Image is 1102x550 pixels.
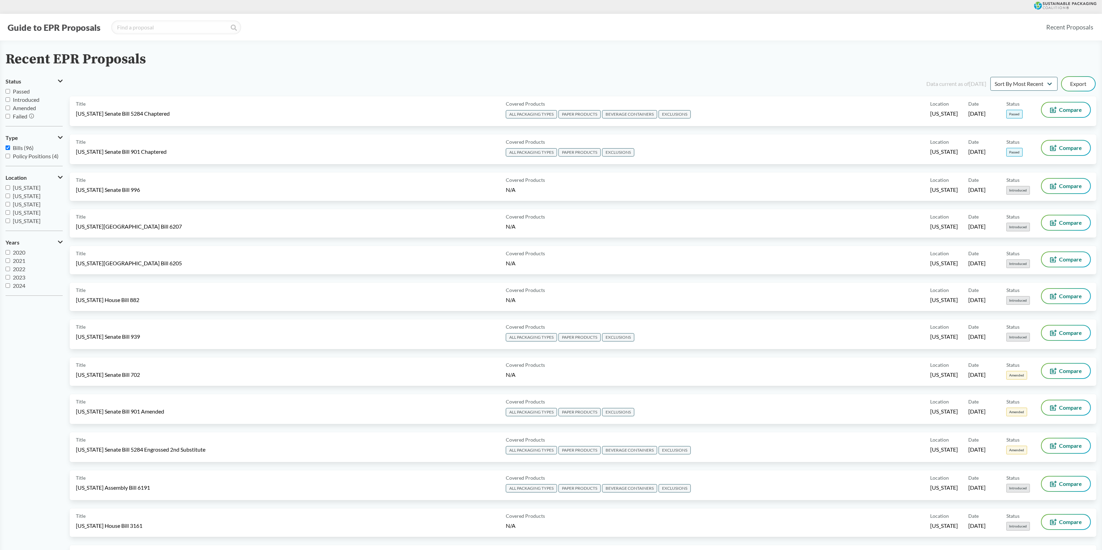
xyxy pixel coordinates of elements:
span: [US_STATE] [13,201,41,207]
span: N/A [506,223,515,230]
span: Status [1006,176,1020,184]
span: 2022 [13,266,25,272]
span: Compare [1059,330,1082,336]
button: Location [6,172,63,184]
span: [US_STATE] House Bill 3161 [76,522,142,530]
button: Compare [1042,515,1090,529]
span: Compare [1059,405,1082,410]
span: ALL PACKAGING TYPES [506,446,557,454]
input: 2020 [6,250,10,255]
span: Covered Products [506,361,545,369]
span: Date [968,474,979,481]
span: [DATE] [968,446,986,453]
span: EXCLUSIONS [659,484,691,493]
span: Covered Products [506,398,545,405]
span: Date [968,436,979,443]
span: N/A [506,371,515,378]
span: Covered Products [506,436,545,443]
span: Covered Products [506,474,545,481]
span: Covered Products [506,323,545,330]
span: Passed [1006,110,1023,118]
span: [US_STATE] Assembly Bill 6191 [76,484,150,491]
span: [US_STATE] Senate Bill 901 Amended [76,408,164,415]
span: [US_STATE][GEOGRAPHIC_DATA] Bill 6207 [76,223,182,230]
span: 2020 [13,249,25,256]
span: 2023 [13,274,25,281]
span: Location [930,323,949,330]
span: Status [1006,323,1020,330]
span: BEVERAGE CONTAINERS [602,446,657,454]
span: Location [930,512,949,520]
span: Title [76,512,86,520]
input: [US_STATE] [6,185,10,190]
button: Compare [1042,289,1090,303]
span: BEVERAGE CONTAINERS [602,484,657,493]
span: 2024 [13,282,25,289]
span: Status [1006,138,1020,145]
span: Amended [13,105,36,111]
span: [DATE] [968,408,986,415]
span: [US_STATE] [13,193,41,199]
span: PAPER PRODUCTS [558,446,601,454]
button: Compare [1042,326,1090,340]
span: N/A [506,522,515,529]
span: [US_STATE] [930,446,958,453]
span: [US_STATE] Senate Bill 939 [76,333,140,340]
span: Compare [1059,443,1082,449]
span: Compare [1059,293,1082,299]
button: Type [6,132,63,144]
span: Date [968,100,979,107]
span: Covered Products [506,213,545,220]
span: Date [968,398,979,405]
span: [US_STATE] [930,371,958,379]
span: [US_STATE] [930,186,958,194]
span: PAPER PRODUCTS [558,408,601,416]
span: Location [930,436,949,443]
span: PAPER PRODUCTS [558,333,601,341]
span: Location [930,100,949,107]
span: PAPER PRODUCTS [558,110,601,118]
span: Date [968,213,979,220]
span: Covered Products [506,176,545,184]
span: Covered Products [506,138,545,145]
span: EXCLUSIONS [602,333,634,341]
span: Status [1006,100,1020,107]
span: N/A [506,260,515,266]
span: EXCLUSIONS [602,408,634,416]
input: Find a proposal [111,20,241,34]
span: [US_STATE] [930,223,958,230]
span: Compare [1059,220,1082,225]
span: [US_STATE] House Bill 882 [76,296,139,304]
span: Type [6,135,18,141]
span: Covered Products [506,286,545,294]
span: [DATE] [968,522,986,530]
input: Failed [6,114,10,118]
input: 2024 [6,283,10,288]
span: Compare [1059,107,1082,113]
span: Location [6,175,27,181]
span: Location [930,176,949,184]
span: Status [1006,250,1020,257]
span: Passed [13,88,30,95]
span: Date [968,512,979,520]
span: Amended [1006,371,1027,380]
span: Status [1006,474,1020,481]
span: Introduced [1006,296,1030,305]
span: Failed [13,113,27,119]
span: Introduced [1006,186,1030,195]
span: Date [968,361,979,369]
span: Introduced [1006,484,1030,493]
span: Title [76,474,86,481]
button: Compare [1042,252,1090,267]
span: [US_STATE] [930,408,958,415]
span: Title [76,398,86,405]
span: Title [76,138,86,145]
span: [US_STATE] Senate Bill 702 [76,371,140,379]
span: Status [1006,286,1020,294]
span: Location [930,398,949,405]
span: [DATE] [968,333,986,340]
span: Introduced [1006,333,1030,341]
span: [US_STATE] [13,184,41,191]
span: [US_STATE] [930,333,958,340]
button: Years [6,237,63,248]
